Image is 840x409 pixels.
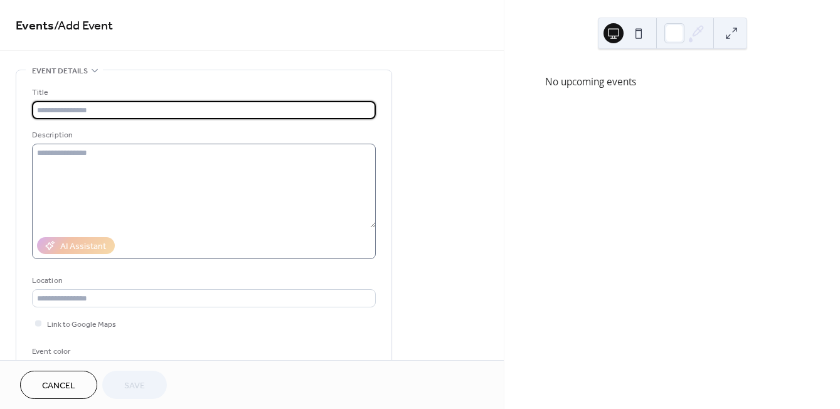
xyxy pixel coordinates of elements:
button: Cancel [20,371,97,399]
span: / Add Event [54,14,113,38]
div: No upcoming events [545,75,799,89]
div: Description [32,129,373,142]
span: Cancel [42,380,75,393]
div: Title [32,86,373,99]
span: Event details [32,65,88,78]
a: Events [16,14,54,38]
span: Link to Google Maps [47,318,116,331]
div: Event color [32,345,126,358]
div: Location [32,274,373,287]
